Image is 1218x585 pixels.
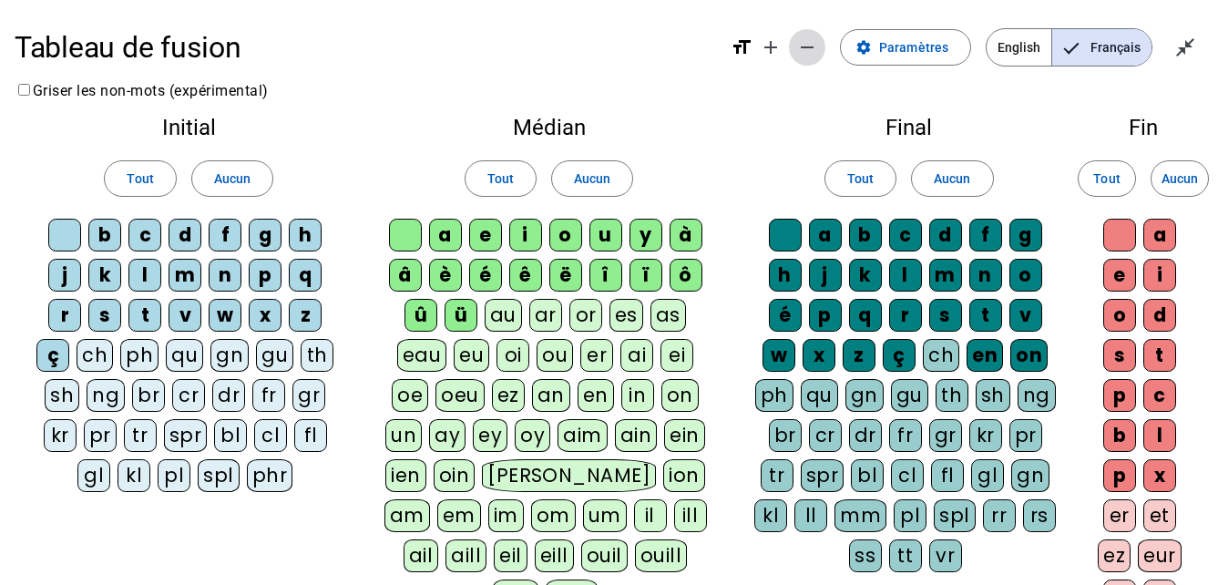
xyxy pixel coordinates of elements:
[1098,539,1131,572] div: ez
[889,299,922,332] div: r
[824,160,896,197] button: Tout
[169,299,201,332] div: v
[1174,36,1196,58] mat-icon: close_fullscreen
[845,379,884,412] div: gn
[397,339,447,372] div: eau
[29,117,349,139] h2: Initial
[48,299,81,332] div: r
[847,168,874,190] span: Tout
[629,219,662,251] div: y
[889,539,922,572] div: tt
[494,539,527,572] div: eil
[214,168,251,190] span: Aucun
[254,419,287,452] div: cl
[389,259,422,292] div: â
[769,259,802,292] div: h
[809,219,842,251] div: a
[209,299,241,332] div: w
[983,499,1016,532] div: rr
[169,259,201,292] div: m
[549,259,582,292] div: ë
[670,219,702,251] div: à
[971,459,1004,492] div: gl
[803,339,835,372] div: x
[77,339,113,372] div: ch
[731,36,752,58] mat-icon: format_size
[531,499,576,532] div: om
[454,339,489,372] div: eu
[488,499,524,532] div: im
[429,259,462,292] div: è
[198,459,240,492] div: spl
[252,379,285,412] div: fr
[1143,459,1176,492] div: x
[537,339,573,372] div: ou
[294,419,327,452] div: fl
[801,459,844,492] div: spr
[465,160,537,197] button: Tout
[84,419,117,452] div: pr
[1143,339,1176,372] div: t
[247,459,293,492] div: phr
[289,219,322,251] div: h
[487,168,514,190] span: Tout
[1143,219,1176,251] div: a
[1018,379,1056,412] div: ng
[609,299,643,332] div: es
[664,419,705,452] div: ein
[392,379,428,412] div: oe
[256,339,293,372] div: gu
[843,339,875,372] div: z
[77,459,110,492] div: gl
[212,379,245,412] div: dr
[923,339,959,372] div: ch
[191,160,273,197] button: Aucun
[891,379,928,412] div: gu
[635,539,687,572] div: ouill
[15,18,716,77] h1: Tableau de fusion
[883,339,916,372] div: ç
[1009,299,1042,332] div: v
[1162,168,1198,190] span: Aucun
[987,29,1051,66] span: English
[851,459,884,492] div: bl
[986,28,1152,67] mat-button-toggle-group: Language selection
[1103,499,1136,532] div: er
[1103,339,1136,372] div: s
[15,82,269,99] label: Griser les non-mots (expérimental)
[629,259,662,292] div: ï
[1103,419,1136,452] div: b
[469,219,502,251] div: e
[650,299,686,332] div: as
[929,419,962,452] div: gr
[663,459,705,492] div: ion
[104,160,176,197] button: Tout
[36,339,69,372] div: ç
[634,499,667,532] div: il
[969,419,1002,452] div: kr
[385,419,422,452] div: un
[558,419,608,452] div: aim
[840,29,971,66] button: Paramètres
[209,219,241,251] div: f
[749,117,1069,139] h2: Final
[849,419,882,452] div: dr
[849,539,882,572] div: ss
[574,168,610,190] span: Aucun
[509,259,542,292] div: ê
[1103,259,1136,292] div: e
[580,339,613,372] div: er
[249,259,281,292] div: p
[1009,259,1042,292] div: o
[87,379,125,412] div: ng
[969,219,1002,251] div: f
[967,339,1003,372] div: en
[615,419,658,452] div: ain
[128,299,161,332] div: t
[801,379,838,412] div: qu
[1138,539,1182,572] div: eur
[660,339,693,372] div: ei
[1151,160,1209,197] button: Aucun
[532,379,570,412] div: an
[437,499,481,532] div: em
